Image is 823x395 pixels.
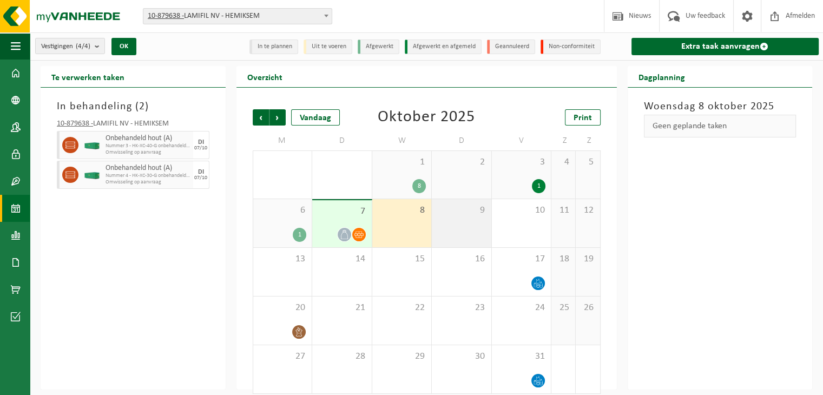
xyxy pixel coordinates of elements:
span: Nummer 3 - HK-XC-40-G onbehandeld hout (A) [106,143,190,149]
li: Geannuleerd [487,40,535,54]
span: 7 [318,206,366,218]
div: 1 [293,228,306,242]
td: D [432,131,492,150]
span: Omwisseling op aanvraag [106,149,190,156]
span: 17 [497,253,546,265]
span: 20 [259,302,307,314]
td: V [492,131,552,150]
div: 07/10 [194,146,207,151]
span: 15 [378,253,426,265]
div: Oktober 2025 [378,109,475,126]
span: 1 [378,156,426,168]
span: 24 [497,302,546,314]
img: HK-XC-30-GN-00 [84,141,100,149]
td: M [253,131,313,150]
span: 16 [437,253,486,265]
li: Non-conformiteit [541,40,601,54]
span: 22 [378,302,426,314]
div: LAMIFIL NV - HEMIKSEM [57,120,209,131]
div: 07/10 [194,175,207,181]
span: Onbehandeld hout (A) [106,164,190,173]
span: 30 [437,351,486,363]
count: (4/4) [76,43,90,50]
h2: Overzicht [236,66,293,87]
span: 4 [557,156,570,168]
tcxspan: Call 10-879638 - via 3CX [57,120,93,128]
td: Z [551,131,576,150]
td: Z [576,131,600,150]
div: DI [198,139,204,146]
li: Afgewerkt en afgemeld [405,40,482,54]
span: 13 [259,253,307,265]
span: 19 [581,253,594,265]
button: Vestigingen(4/4) [35,38,105,54]
span: 14 [318,253,366,265]
span: Onbehandeld hout (A) [106,134,190,143]
span: 18 [557,253,570,265]
div: 8 [412,179,426,193]
span: 25 [557,302,570,314]
div: Geen geplande taken [644,115,796,137]
span: 12 [581,205,594,216]
span: 11 [557,205,570,216]
span: 3 [497,156,546,168]
span: 2 [437,156,486,168]
span: 10 [497,205,546,216]
span: Volgende [269,109,286,126]
span: 21 [318,302,366,314]
span: 8 [378,205,426,216]
li: Afgewerkt [358,40,399,54]
img: HK-XC-30-GN-00 [84,171,100,179]
li: Uit te voeren [304,40,352,54]
span: 23 [437,302,486,314]
span: Omwisseling op aanvraag [106,179,190,186]
tcxspan: Call 10-879638 - via 3CX [148,12,184,20]
div: Vandaag [291,109,340,126]
span: Nummer 4 - HK-XC-30-G onbehandeld hout (A) Extra [106,173,190,179]
span: 2 [139,101,145,112]
span: 5 [581,156,594,168]
a: Print [565,109,601,126]
h3: In behandeling ( ) [57,98,209,115]
h2: Te verwerken taken [41,66,135,87]
span: 26 [581,302,594,314]
span: 28 [318,351,366,363]
div: DI [198,169,204,175]
span: 31 [497,351,546,363]
span: Print [574,114,592,122]
button: OK [111,38,136,55]
h2: Dagplanning [628,66,696,87]
span: 6 [259,205,307,216]
a: Extra taak aanvragen [631,38,819,55]
span: 29 [378,351,426,363]
span: Vestigingen [41,38,90,55]
td: D [312,131,372,150]
div: 1 [532,179,545,193]
span: 27 [259,351,307,363]
span: 10-879638 - LAMIFIL NV - HEMIKSEM [143,8,332,24]
h3: Woensdag 8 oktober 2025 [644,98,796,115]
td: W [372,131,432,150]
li: In te plannen [249,40,298,54]
span: Vorige [253,109,269,126]
span: 10-879638 - LAMIFIL NV - HEMIKSEM [143,9,332,24]
span: 9 [437,205,486,216]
